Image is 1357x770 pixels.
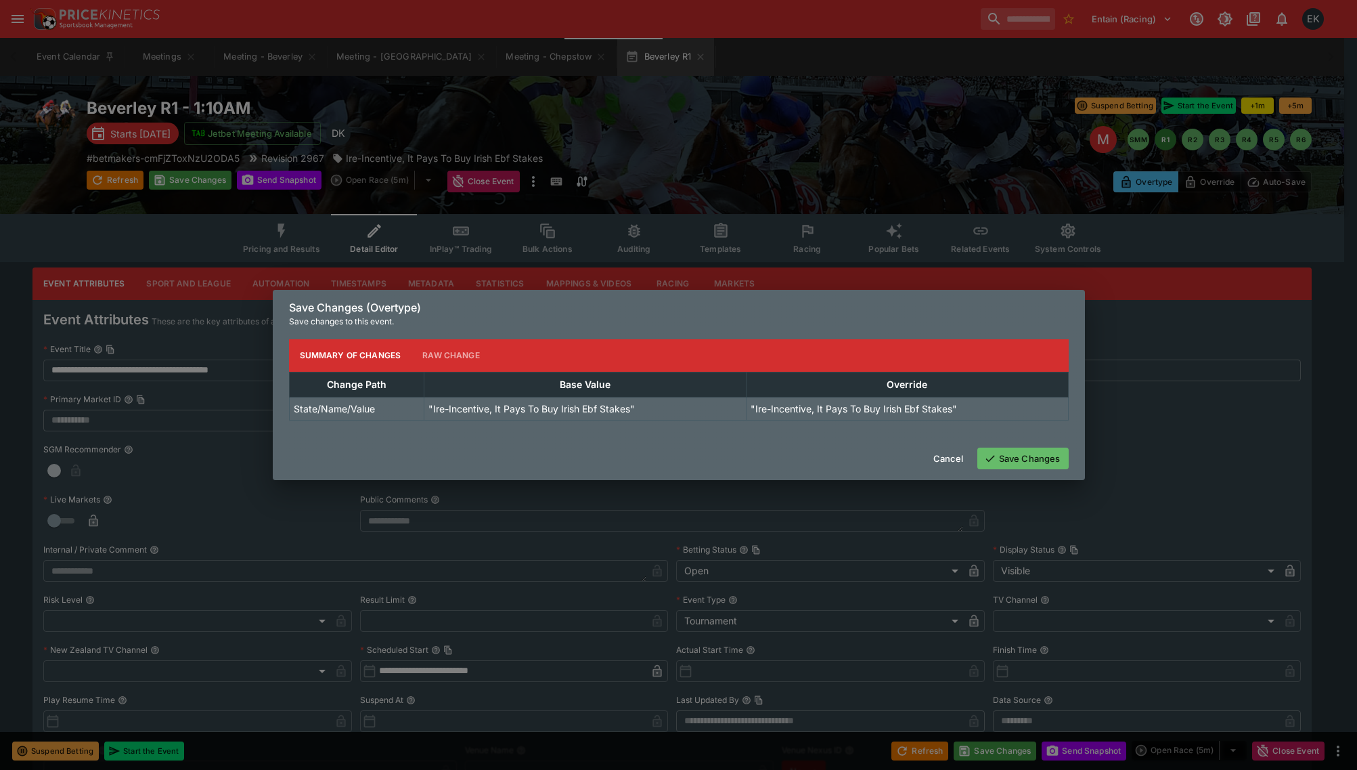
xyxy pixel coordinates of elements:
th: Change Path [289,372,424,397]
th: Override [746,372,1068,397]
button: Summary of Changes [289,339,412,372]
td: "Ire-Incentive, It Pays To Buy Irish Ebf Stakes" [746,397,1068,420]
button: Cancel [925,448,972,469]
td: "Ire-Incentive, It Pays To Buy Irish Ebf Stakes" [424,397,746,420]
p: Save changes to this event. [289,315,1069,328]
p: State/Name/Value [294,402,375,416]
h6: Save Changes (Overtype) [289,301,1069,315]
button: Save Changes [977,448,1069,469]
button: Raw Change [411,339,491,372]
th: Base Value [424,372,746,397]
